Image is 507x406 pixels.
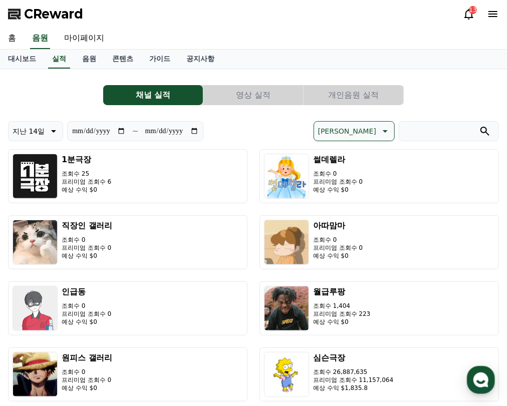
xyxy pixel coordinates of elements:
[48,50,70,69] a: 실적
[62,154,111,166] h3: 1분극장
[203,85,304,105] a: 영상 실적
[24,6,83,22] span: CReward
[313,220,363,232] h3: 아따맘마
[62,302,111,310] p: 조회수 0
[62,236,113,244] p: 조회수 0
[8,347,247,401] button: 원피스 갤러리 조회수 0 프리미엄 조회수 0 예상 수익 $0
[313,376,393,384] p: 프리미엄 조회수 11,157,064
[260,149,499,203] button: 썰데렐라 조회수 0 프리미엄 조회수 0 예상 수익 $0
[62,286,111,298] h3: 인급동
[62,186,111,194] p: 예상 수익 $0
[62,170,111,178] p: 조회수 25
[313,244,363,252] p: 프리미엄 조회수 0
[56,28,112,49] a: 마이페이지
[313,384,393,392] p: 예상 수익 $1,835.8
[155,332,167,340] span: 설정
[264,154,309,199] img: 썰데렐라
[260,347,499,401] button: 심슨극장 조회수 26,887,635 프리미엄 조회수 11,157,064 예상 수익 $1,835.8
[141,50,178,69] a: 가이드
[313,318,371,326] p: 예상 수익 $0
[8,121,63,141] button: 지난 14일
[32,332,38,340] span: 홈
[129,317,192,342] a: 설정
[313,178,363,186] p: 프리미엄 조회수 0
[318,124,376,138] p: [PERSON_NAME]
[103,85,203,105] button: 채널 실적
[260,281,499,335] button: 월급루팡 조회수 1,404 프리미엄 조회수 223 예상 수익 $0
[30,28,50,49] a: 음원
[74,50,104,69] a: 음원
[313,302,371,310] p: 조회수 1,404
[104,50,141,69] a: 콘텐츠
[469,6,477,14] div: 13
[62,368,113,376] p: 조회수 0
[13,124,45,138] p: 지난 14일
[62,384,113,392] p: 예상 수익 $0
[178,50,222,69] a: 공지사항
[463,8,475,20] a: 13
[304,85,404,105] a: 개인음원 실적
[8,281,247,335] button: 인급동 조회수 0 프리미엄 조회수 0 예상 수익 $0
[313,310,371,318] p: 프리미엄 조회수 223
[8,215,247,269] button: 직장인 갤러리 조회수 0 프리미엄 조회수 0 예상 수익 $0
[13,154,58,199] img: 1분극장
[304,85,403,105] button: 개인음원 실적
[8,6,83,22] a: CReward
[62,178,111,186] p: 프리미엄 조회수 6
[314,121,395,141] button: [PERSON_NAME]
[62,220,113,232] h3: 직장인 갤러리
[313,186,363,194] p: 예상 수익 $0
[264,352,309,397] img: 심슨극장
[313,170,363,178] p: 조회수 0
[13,286,58,331] img: 인급동
[62,310,111,318] p: 프리미엄 조회수 0
[8,149,247,203] button: 1분극장 조회수 25 프리미엄 조회수 6 예상 수익 $0
[62,244,113,252] p: 프리미엄 조회수 0
[62,318,111,326] p: 예상 수익 $0
[62,252,113,260] p: 예상 수익 $0
[313,252,363,260] p: 예상 수익 $0
[62,352,113,364] h3: 원피스 갤러리
[203,85,303,105] button: 영상 실적
[313,236,363,244] p: 조회수 0
[313,368,393,376] p: 조회수 26,887,635
[62,376,113,384] p: 프리미엄 조회수 0
[313,286,371,298] h3: 월급루팡
[13,220,58,265] img: 직장인 갤러리
[3,317,66,342] a: 홈
[264,286,309,331] img: 월급루팡
[66,317,129,342] a: 대화
[132,125,138,137] p: ~
[92,333,104,341] span: 대화
[264,220,309,265] img: 아따맘마
[260,215,499,269] button: 아따맘마 조회수 0 프리미엄 조회수 0 예상 수익 $0
[313,154,363,166] h3: 썰데렐라
[313,352,393,364] h3: 심슨극장
[13,352,58,397] img: 원피스 갤러리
